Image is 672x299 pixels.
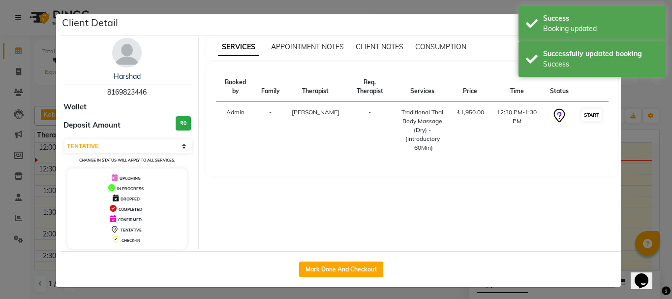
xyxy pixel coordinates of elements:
[543,13,659,24] div: Success
[79,158,175,163] small: Change in status will apply to all services.
[543,49,659,59] div: Successfully updated booking
[345,102,395,159] td: -
[112,38,142,67] img: avatar
[457,108,484,117] div: ₹1,950.00
[117,186,144,191] span: IN PROGRESS
[122,238,140,243] span: CHECK-IN
[286,72,345,102] th: Therapist
[121,197,140,201] span: DROPPED
[63,120,121,131] span: Deposit Amount
[490,102,544,159] td: 12:30 PM-1:30 PM
[451,72,490,102] th: Price
[118,217,142,222] span: CONFIRMED
[299,262,383,277] button: Mark Done And Checkout
[255,72,286,102] th: Family
[356,42,403,51] span: CLIENT NOTES
[415,42,466,51] span: CONSUMPTION
[490,72,544,102] th: Time
[119,207,142,212] span: COMPLETED
[581,109,602,121] button: START
[107,88,147,97] span: 8169823446
[255,102,286,159] td: -
[543,24,659,34] div: Booking updated
[63,101,87,113] span: Wallet
[120,176,141,181] span: UPCOMING
[114,72,141,81] a: Harshad
[345,72,395,102] th: Req. Therapist
[631,260,662,289] iframe: chat widget
[395,72,451,102] th: Services
[216,102,255,159] td: Admin
[218,38,259,56] span: SERVICES
[216,72,255,102] th: Booked by
[400,108,445,152] div: Traditional Thai Body Massage (Dry) - (Introductory -60Min)
[176,116,191,131] h3: ₹0
[544,72,575,102] th: Status
[271,42,344,51] span: APPOINTMENT NOTES
[121,228,142,233] span: TENTATIVE
[62,15,118,30] h5: Client Detail
[292,108,339,116] span: [PERSON_NAME]
[543,59,659,69] div: Success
